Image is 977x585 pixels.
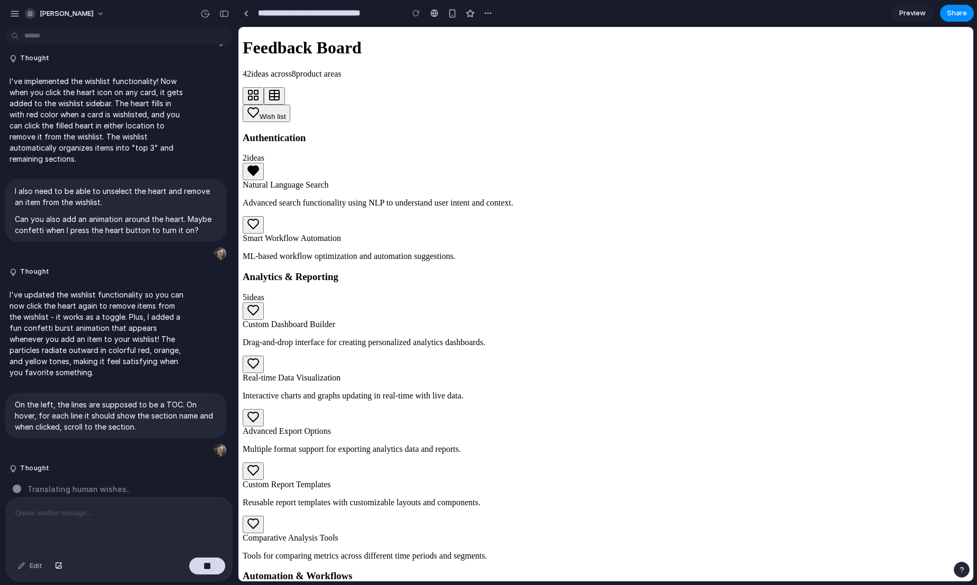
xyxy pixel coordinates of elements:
h3: Authentication [4,105,731,117]
p: I've updated the wishlist functionality so you can now click the heart again to remove items from... [10,289,186,378]
span: Real-time Data Visualization [4,346,102,355]
span: Smart Workflow Automation [4,207,103,216]
span: Custom Dashboard Builder [4,293,97,302]
span: Comparative Analysis Tools [4,506,100,515]
p: ML-based workflow optimization and automation suggestions. [4,225,731,234]
p: 42 ideas across 8 product areas [4,42,731,52]
span: Share [947,8,967,18]
p: I also need to be able to unselect the heart and remove an item from the wishlist. [15,185,217,208]
span: Translating human wishes .. [27,484,131,495]
p: Can you also add an animation around the heart. Maybe confetti when I press the heart button to t... [15,213,217,236]
h3: Analytics & Reporting [4,244,731,256]
button: Wish list [4,78,52,95]
h1: Feedback Board [4,11,731,31]
p: Interactive charts and graphs updating in real-time with live data. [4,364,731,374]
p: Tools for comparing metrics across different time periods and segments. [4,524,731,534]
span: Natural Language Search [4,153,90,162]
span: Preview [899,8,926,18]
span: [PERSON_NAME] [40,8,94,19]
button: [PERSON_NAME] [21,5,110,22]
p: Reusable report templates with customizable layouts and components. [4,471,731,480]
button: Share [940,5,974,22]
span: Custom Report Templates [4,453,93,462]
span: 5 ideas [4,266,26,275]
p: Advanced search functionality using NLP to understand user intent and context. [4,171,731,181]
p: Multiple format support for exporting analytics data and reports. [4,417,731,427]
p: Drag-and-drop interface for creating personalized analytics dashboards. [4,311,731,320]
a: Preview [891,5,934,22]
span: 2 ideas [4,126,26,135]
span: Advanced Export Options [4,400,93,408]
h3: Automation & Workflows [4,543,731,555]
p: I've implemented the wishlist functionality! Now when you click the heart icon on any card, it ge... [10,76,186,164]
p: On the left, the lines are supposed to be a TOC. On hover, for each line it should show the secti... [15,399,217,432]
